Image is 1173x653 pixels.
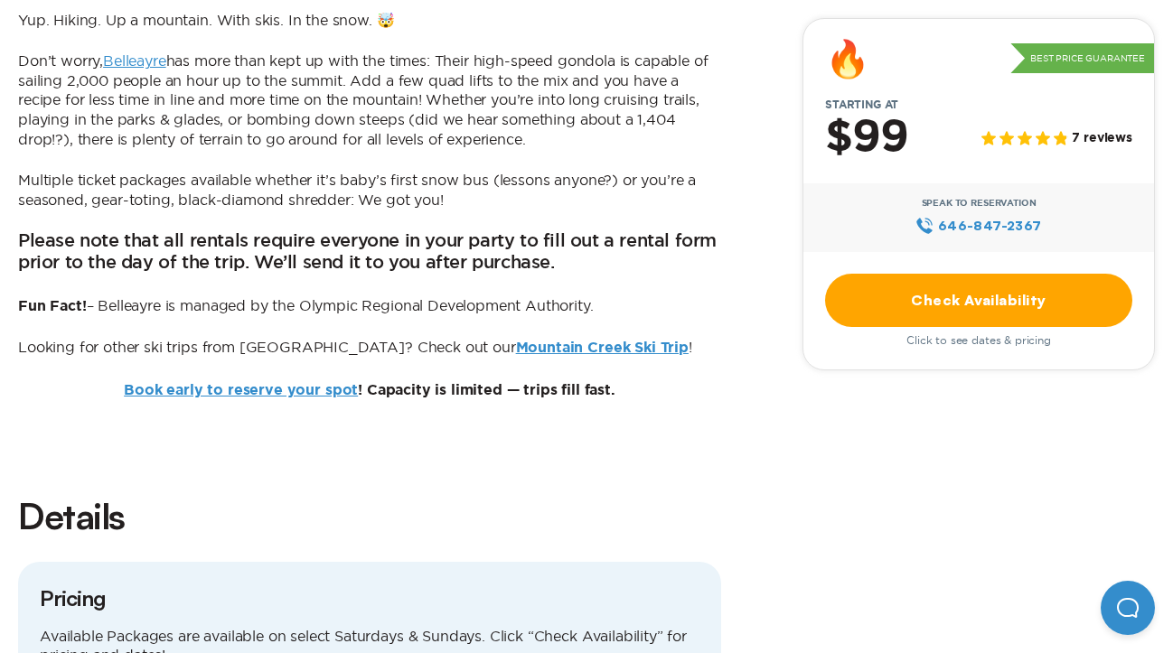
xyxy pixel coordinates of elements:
a: Belleayre [103,52,166,69]
h3: Pricing [40,583,699,612]
a: Mountain Creek Ski Trip [516,340,689,355]
p: – Belleayre is managed by the Olympic Regional Development Authority. [18,296,721,317]
span: 646‍-847‍-2367 [938,216,1042,236]
p: Multiple ticket packages available whether it’s baby’s first snow bus (lessons anyone?) or you’re... [18,171,721,210]
h2: $99 [825,115,908,162]
p: Best Price Guarantee [1010,43,1154,74]
div: 🔥 [825,41,870,77]
p: Yup. Hiking. Up a mountain. With skis. In the snow. 🤯 [18,11,721,31]
span: Speak to Reservation [922,198,1037,209]
h2: Details [18,491,721,540]
p: Looking for other ski trips from [GEOGRAPHIC_DATA]? Check out our ! [18,338,721,359]
p: Don’t worry, has more than kept up with the times: Their high-speed gondola is capable of sailing... [18,51,721,149]
span: Click to see dates & pricing [906,334,1051,347]
b: ! Capacity is limited — trips fill fast. [124,383,615,397]
a: 646‍-847‍-2367 [915,216,1041,236]
h3: Please note that all rentals require everyone in your party to fill out a rental form prior to th... [18,231,721,275]
a: Check Availability [825,274,1132,327]
span: Starting at [803,98,920,111]
b: Fun Fact! [18,299,87,313]
iframe: Help Scout Beacon - Open [1101,581,1155,635]
span: 7 reviews [1072,132,1132,147]
a: Book early to reserve your spot [124,383,358,397]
